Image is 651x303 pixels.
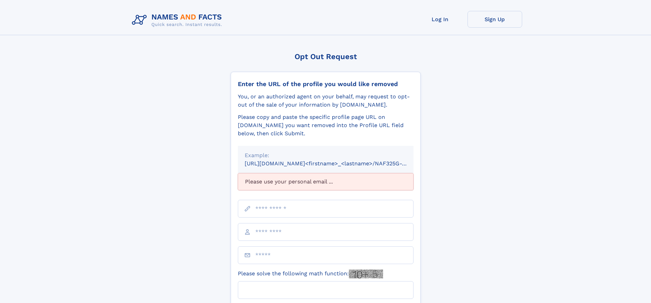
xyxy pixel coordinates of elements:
small: [URL][DOMAIN_NAME]<firstname>_<lastname>/NAF325G-xxxxxxxx [245,160,426,167]
div: You, or an authorized agent on your behalf, may request to opt-out of the sale of your informatio... [238,93,413,109]
a: Sign Up [467,11,522,28]
div: Please copy and paste the specific profile page URL on [DOMAIN_NAME] you want removed into the Pr... [238,113,413,138]
div: Opt Out Request [231,52,421,61]
div: Example: [245,151,407,160]
img: Logo Names and Facts [129,11,228,29]
div: Please use your personal email ... [238,173,413,190]
div: Enter the URL of the profile you would like removed [238,80,413,88]
a: Log In [413,11,467,28]
label: Please solve the following math function: [238,270,383,278]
